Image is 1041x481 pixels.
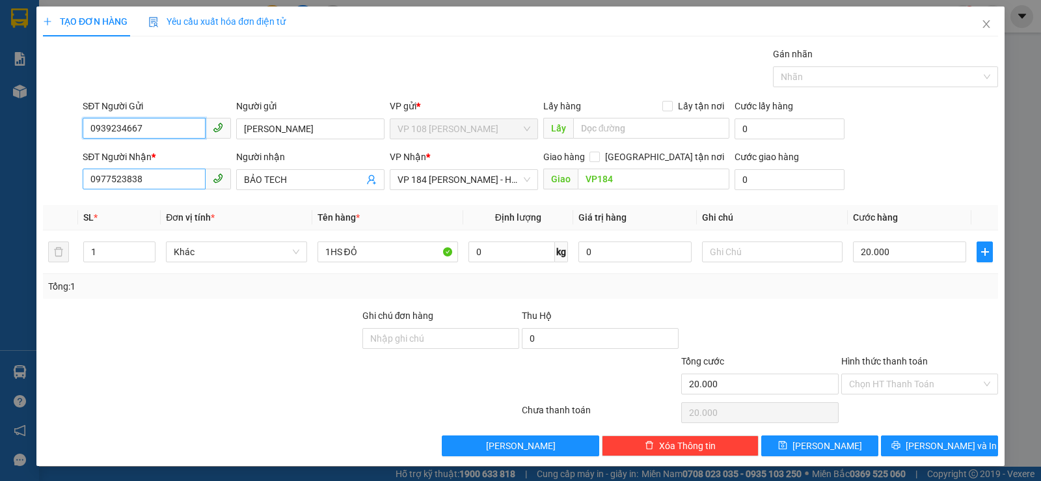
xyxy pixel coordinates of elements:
[543,169,578,189] span: Giao
[213,173,223,184] span: phone
[43,16,128,27] span: TẠO ĐƠN HÀNG
[236,150,385,164] div: Người nhận
[681,356,724,366] span: Tổng cước
[543,101,581,111] span: Lấy hàng
[495,212,541,223] span: Định lượng
[968,7,1005,43] button: Close
[573,118,730,139] input: Dọc đường
[213,122,223,133] span: phone
[977,247,992,257] span: plus
[578,169,730,189] input: Dọc đường
[645,441,654,451] span: delete
[398,119,530,139] span: VP 108 Lê Hồng Phong - Vũng Tàu
[543,118,573,139] span: Lấy
[659,439,716,453] span: Xóa Thông tin
[486,439,556,453] span: [PERSON_NAME]
[442,435,599,456] button: [PERSON_NAME]
[841,356,928,366] label: Hình thức thanh toán
[83,150,231,164] div: SĐT Người Nhận
[148,16,286,27] span: Yêu cầu xuất hóa đơn điện tử
[555,241,568,262] span: kg
[43,17,52,26] span: plus
[578,241,692,262] input: 0
[390,99,538,113] div: VP gửi
[977,241,993,262] button: plus
[853,212,898,223] span: Cước hàng
[148,17,159,27] img: icon
[981,19,992,29] span: close
[318,241,458,262] input: VD: Bàn, Ghế
[236,99,385,113] div: Người gửi
[881,435,998,456] button: printer[PERSON_NAME] và In
[735,118,845,139] input: Cước lấy hàng
[166,212,215,223] span: Đơn vị tính
[83,212,94,223] span: SL
[602,435,759,456] button: deleteXóa Thông tin
[761,435,878,456] button: save[PERSON_NAME]
[735,152,799,162] label: Cước giao hàng
[318,212,360,223] span: Tên hàng
[792,439,862,453] span: [PERSON_NAME]
[390,152,426,162] span: VP Nhận
[48,279,403,294] div: Tổng: 1
[362,310,434,321] label: Ghi chú đơn hàng
[735,169,845,190] input: Cước giao hàng
[366,174,377,185] span: user-add
[48,241,69,262] button: delete
[520,403,680,426] div: Chưa thanh toán
[735,101,793,111] label: Cước lấy hàng
[398,170,530,189] span: VP 184 Nguyễn Văn Trỗi - HCM
[362,328,519,349] input: Ghi chú đơn hàng
[174,242,299,262] span: Khác
[906,439,997,453] span: [PERSON_NAME] và In
[891,441,900,451] span: printer
[702,241,843,262] input: Ghi Chú
[600,150,729,164] span: [GEOGRAPHIC_DATA] tận nơi
[773,49,813,59] label: Gán nhãn
[543,152,585,162] span: Giao hàng
[697,205,848,230] th: Ghi chú
[778,441,787,451] span: save
[522,310,552,321] span: Thu Hộ
[673,99,729,113] span: Lấy tận nơi
[83,99,231,113] div: SĐT Người Gửi
[578,212,627,223] span: Giá trị hàng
